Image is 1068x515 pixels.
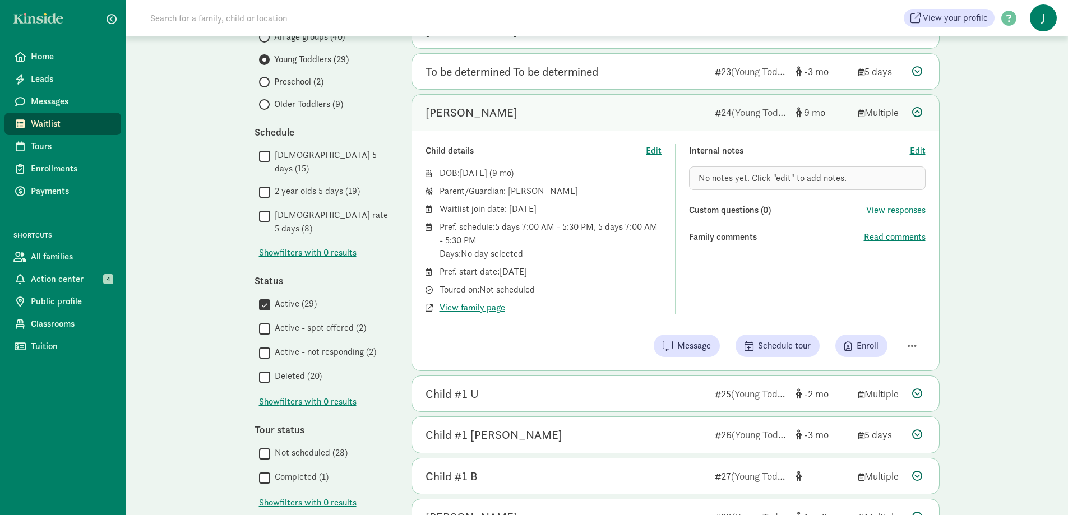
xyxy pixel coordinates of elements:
[31,272,112,286] span: Action center
[4,180,121,202] a: Payments
[274,98,343,111] span: Older Toddlers (9)
[31,72,112,86] span: Leads
[440,283,662,296] div: Toured on: Not scheduled
[858,386,903,401] div: Multiple
[731,65,802,78] span: (Young Toddlers)
[270,184,360,198] label: 2 year olds 5 days (19)
[858,105,903,120] div: Multiple
[492,167,511,179] span: 9
[1012,461,1068,515] div: Chat Widget
[31,140,112,153] span: Tours
[31,162,112,175] span: Enrollments
[31,184,112,198] span: Payments
[835,335,887,357] button: Enroll
[460,167,487,179] span: [DATE]
[103,274,113,284] span: 4
[910,144,926,157] button: Edit
[274,53,349,66] span: Young Toddlers (29)
[440,265,662,279] div: Pref. start date: [DATE]
[259,395,357,409] span: Show filters with 0 results
[144,7,458,29] input: Search for a family, child or location
[426,104,517,122] div: Itzelina Schreiber
[426,144,646,157] div: Child details
[255,124,389,140] div: Schedule
[270,297,317,310] label: Active (29)
[270,345,376,359] label: Active - not responding (2)
[858,427,903,442] div: 5 days
[858,64,903,79] div: 5 days
[270,208,389,235] label: [DEMOGRAPHIC_DATA] rate 5 days (8)
[4,45,121,68] a: Home
[259,395,357,409] button: Showfilters with 0 results
[864,230,926,244] button: Read comments
[270,369,322,383] label: Deleted (20)
[4,245,121,268] a: All families
[440,202,662,216] div: Waitlist join date: [DATE]
[4,335,121,358] a: Tuition
[689,203,866,217] div: Custom questions (0)
[923,11,988,25] span: View your profile
[270,470,329,484] label: Completed (1)
[270,446,348,460] label: Not scheduled (28)
[732,428,802,441] span: (Young Toddlers)
[4,135,121,157] a: Tours
[677,339,711,352] span: Message
[274,75,323,89] span: Preschool (2)
[732,106,802,119] span: (Young Toddlers)
[4,157,121,180] a: Enrollments
[796,386,849,401] div: [object Object]
[31,95,112,108] span: Messages
[866,203,926,217] button: View responses
[259,246,357,259] span: Show filters with 0 results
[715,64,787,79] div: 23
[31,250,112,263] span: All families
[4,113,121,135] a: Waitlist
[804,428,829,441] span: -3
[715,386,787,401] div: 25
[255,273,389,288] div: Status
[796,105,849,120] div: [object Object]
[440,166,662,180] div: DOB: ( )
[646,144,662,157] span: Edit
[689,144,910,157] div: Internal notes
[796,427,849,442] div: [object Object]
[259,246,357,259] button: Showfilters with 0 results
[4,90,121,113] a: Messages
[1030,4,1057,31] span: J
[715,427,787,442] div: 26
[804,106,825,119] span: 9
[904,9,995,27] a: View your profile
[255,422,389,437] div: Tour status
[426,63,598,81] div: To be determined To be determined
[804,387,829,400] span: -2
[804,65,829,78] span: -3
[270,149,389,175] label: [DEMOGRAPHIC_DATA] 5 days (15)
[440,220,662,261] div: Pref. schedule: 5 days 7:00 AM - 5:30 PM, 5 days 7:00 AM - 5:30 PM Days: No day selected
[4,68,121,90] a: Leads
[31,117,112,131] span: Waitlist
[731,470,802,482] span: (Young Toddlers)
[426,426,562,444] div: Child #1 Karl
[857,339,879,352] span: Enroll
[426,467,478,485] div: Child #1 B
[858,468,903,484] div: Multiple
[274,30,345,44] span: All age groups (40)
[426,385,479,403] div: Child #1 U
[654,335,720,357] button: Message
[31,295,112,308] span: Public profile
[259,496,357,509] span: Show filters with 0 results
[758,339,811,352] span: Schedule tour
[440,184,662,198] div: Parent/Guardian: [PERSON_NAME]
[4,313,121,335] a: Classrooms
[715,468,787,484] div: 27
[440,301,505,314] button: View family page
[699,172,847,184] span: No notes yet. Click "edit" to add notes.
[796,64,849,79] div: [object Object]
[31,317,112,331] span: Classrooms
[31,50,112,63] span: Home
[715,105,787,120] div: 24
